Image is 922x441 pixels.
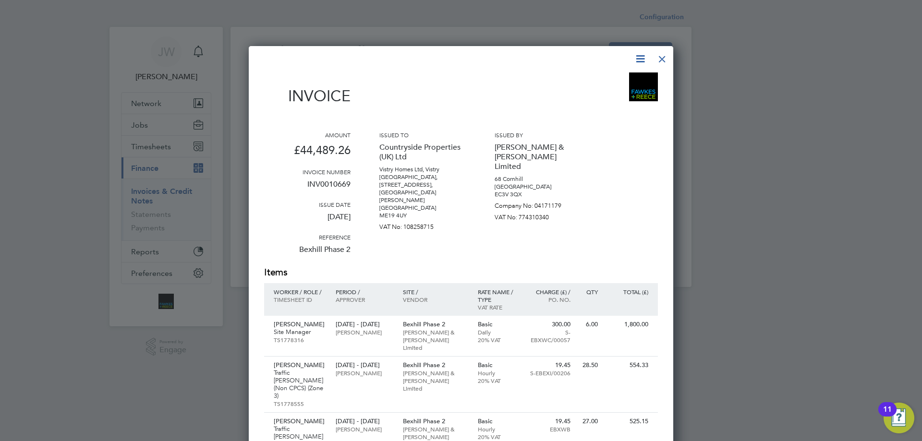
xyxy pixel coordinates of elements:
[336,425,393,433] p: [PERSON_NAME]
[495,210,581,221] p: VAT No: 774310340
[478,425,520,433] p: Hourly
[274,321,326,328] p: [PERSON_NAME]
[478,328,520,336] p: Daily
[336,296,393,303] p: Approver
[529,425,570,433] p: EBXWB
[264,266,658,279] h2: Items
[580,288,598,296] p: QTY
[379,139,466,166] p: Countryside Properties (UK) Ltd
[478,377,520,384] p: 20% VAT
[403,361,468,369] p: Bexhill Phase 2
[403,369,468,392] p: [PERSON_NAME] & [PERSON_NAME] Limited
[336,321,393,328] p: [DATE] - [DATE]
[607,288,648,296] p: Total (£)
[580,361,598,369] p: 28.50
[884,403,914,433] button: Open Resource Center, 11 new notifications
[529,328,570,344] p: S-EBXWC/00057
[495,131,581,139] h3: Issued by
[264,201,351,208] h3: Issue date
[478,336,520,344] p: 20% VAT
[478,303,520,311] p: VAT rate
[478,417,520,425] p: Basic
[264,233,351,241] h3: Reference
[336,328,393,336] p: [PERSON_NAME]
[495,198,581,210] p: Company No: 04171179
[495,175,581,183] p: 68 Cornhill
[607,321,648,328] p: 1,800.00
[607,361,648,369] p: 554.33
[403,328,468,351] p: [PERSON_NAME] & [PERSON_NAME] Limited
[274,328,326,336] p: Site Manager
[495,191,581,198] p: EC3V 3QX
[274,361,326,369] p: [PERSON_NAME]
[274,336,326,344] p: TS1778316
[495,183,581,191] p: [GEOGRAPHIC_DATA]
[379,166,466,181] p: Vistry Homes Ltd, Vistry [GEOGRAPHIC_DATA],
[264,139,351,168] p: £44,489.26
[478,321,520,328] p: Basic
[478,288,520,303] p: Rate name / type
[274,296,326,303] p: Timesheet ID
[264,208,351,233] p: [DATE]
[264,87,351,105] h1: Invoice
[336,417,393,425] p: [DATE] - [DATE]
[478,369,520,377] p: Hourly
[379,181,466,189] p: [STREET_ADDRESS],
[529,296,570,303] p: Po. No.
[478,361,520,369] p: Basic
[264,131,351,139] h3: Amount
[629,72,658,101] img: bromak-logo-remittance.png
[274,417,326,425] p: [PERSON_NAME]
[883,409,892,422] div: 11
[580,321,598,328] p: 6.00
[264,176,351,201] p: INV0010669
[580,417,598,425] p: 27.00
[379,212,466,219] p: ME19 4UY
[379,131,466,139] h3: Issued to
[403,321,468,328] p: Bexhill Phase 2
[336,369,393,377] p: [PERSON_NAME]
[274,400,326,407] p: TS1778555
[379,219,466,231] p: VAT No: 108258715
[529,361,570,369] p: 19.45
[336,361,393,369] p: [DATE] - [DATE]
[264,241,351,266] p: Bexhill Phase 2
[529,288,570,296] p: Charge (£) /
[336,288,393,296] p: Period /
[379,189,466,212] p: [GEOGRAPHIC_DATA][PERSON_NAME][GEOGRAPHIC_DATA]
[607,417,648,425] p: 525.15
[274,288,326,296] p: Worker / Role /
[403,288,468,296] p: Site /
[274,369,326,400] p: Traffic [PERSON_NAME] (Non CPCS) (Zone 3)
[478,433,520,441] p: 20% VAT
[495,139,581,175] p: [PERSON_NAME] & [PERSON_NAME] Limited
[529,369,570,377] p: S-EBEXI/00206
[529,417,570,425] p: 19.45
[529,321,570,328] p: 300.00
[403,296,468,303] p: Vendor
[264,168,351,176] h3: Invoice number
[403,417,468,425] p: Bexhill Phase 2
